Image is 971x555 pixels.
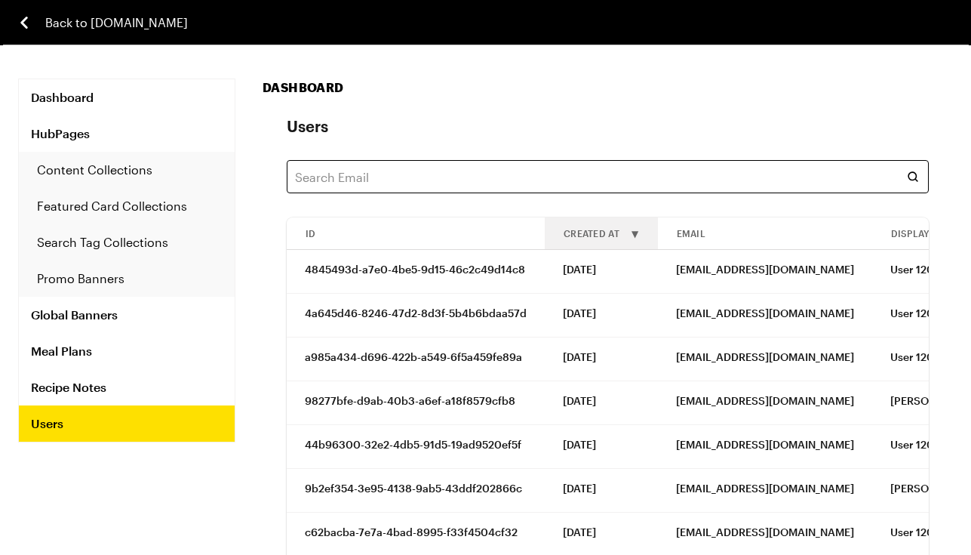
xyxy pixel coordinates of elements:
span: [EMAIL_ADDRESS][DOMAIN_NAME] [676,350,854,365]
span: [EMAIL_ADDRESS][DOMAIN_NAME] [676,306,854,321]
p: Users [287,115,929,136]
span: [EMAIL_ADDRESS][DOMAIN_NAME] [676,525,854,540]
a: Meal Plans [19,333,235,369]
span: [DATE] [563,350,596,365]
span: User 1204448 [890,525,961,540]
span: User 1204453 [890,306,960,321]
a: Featured Card Collections [19,188,235,224]
div: ID [287,218,544,248]
span: [DATE] [563,262,596,277]
a: Promo Banners [19,261,235,297]
a: Recipe Notes [19,369,235,405]
span: [EMAIL_ADDRESS][DOMAIN_NAME] [676,262,854,277]
a: Content Collections [19,152,235,188]
a: HubPages [19,116,235,152]
span: [EMAIL_ADDRESS][DOMAIN_NAME] [676,393,854,409]
span: 98277bfe-d9ab-40b3-a6ef-a18f8579cfb8 [305,393,515,409]
span: 44b96300-32e2-4db5-91d5-19ad9520ef5f [305,437,521,452]
span: 4a645d46-8246-47d2-8d3f-5b4b6bdaa57d [305,306,527,321]
span: User 1204450 [890,437,961,452]
span: 9b2ef354-3e95-4138-9ab5-43ddf202866c [305,481,522,496]
a: Dashboard [19,79,235,116]
span: [EMAIL_ADDRESS][DOMAIN_NAME] [676,481,854,496]
span: [DATE] [563,393,596,409]
a: Search Tag Collections [19,224,235,261]
span: Back to [DOMAIN_NAME] [45,14,188,32]
a: Global Banners [19,297,235,333]
span: a985a434-d696-422b-a549-6f5a459fe89a [305,350,522,365]
span: [EMAIL_ADDRESS][DOMAIN_NAME] [676,437,854,452]
span: User 1204454 [890,262,960,277]
a: Users [19,405,235,442]
span: User 1204452 [890,350,960,365]
button: Email [659,218,871,248]
h1: Dashboard [263,79,953,97]
span: [DATE] [563,481,596,496]
span: 4845493d-a7e0-4be5-9d15-46c2c49d14c8 [305,262,525,277]
span: [DATE] [563,525,596,540]
input: Search Email [287,160,929,193]
span: ▼ [631,227,639,239]
span: c62bacba-7e7a-4bad-8995-f33f4504cf32 [305,525,518,540]
button: Created At▼ [545,218,657,248]
span: [DATE] [563,306,596,321]
span: [DATE] [563,437,596,452]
